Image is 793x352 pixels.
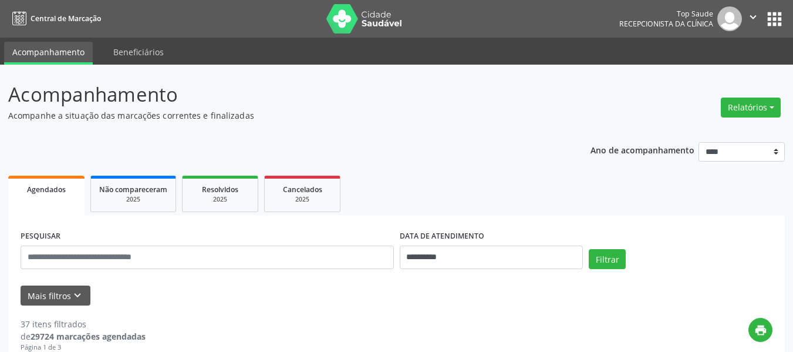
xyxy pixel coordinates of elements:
[742,6,764,31] button: 
[31,331,146,342] strong: 29724 marcações agendadas
[8,9,101,28] a: Central de Marcação
[4,42,93,65] a: Acompanhamento
[748,318,772,342] button: print
[21,330,146,343] div: de
[27,185,66,195] span: Agendados
[31,14,101,24] span: Central de Marcação
[400,227,484,246] label: DATA DE ATENDIMENTO
[191,195,249,204] div: 2025
[21,318,146,330] div: 37 itens filtrados
[619,9,713,19] div: Top Saude
[721,98,781,118] button: Relatórios
[589,249,626,269] button: Filtrar
[764,9,785,29] button: apps
[99,185,167,195] span: Não compareceram
[21,227,60,246] label: PESQUISAR
[21,286,90,306] button: Mais filtroskeyboard_arrow_down
[717,6,742,31] img: img
[202,185,238,195] span: Resolvidos
[99,195,167,204] div: 2025
[747,11,760,24] i: 
[754,324,767,337] i: print
[590,142,694,157] p: Ano de acompanhamento
[619,19,713,29] span: Recepcionista da clínica
[8,80,552,109] p: Acompanhamento
[273,195,332,204] div: 2025
[105,42,172,62] a: Beneficiários
[8,109,552,122] p: Acompanhe a situação das marcações correntes e finalizadas
[283,185,322,195] span: Cancelados
[71,289,84,302] i: keyboard_arrow_down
